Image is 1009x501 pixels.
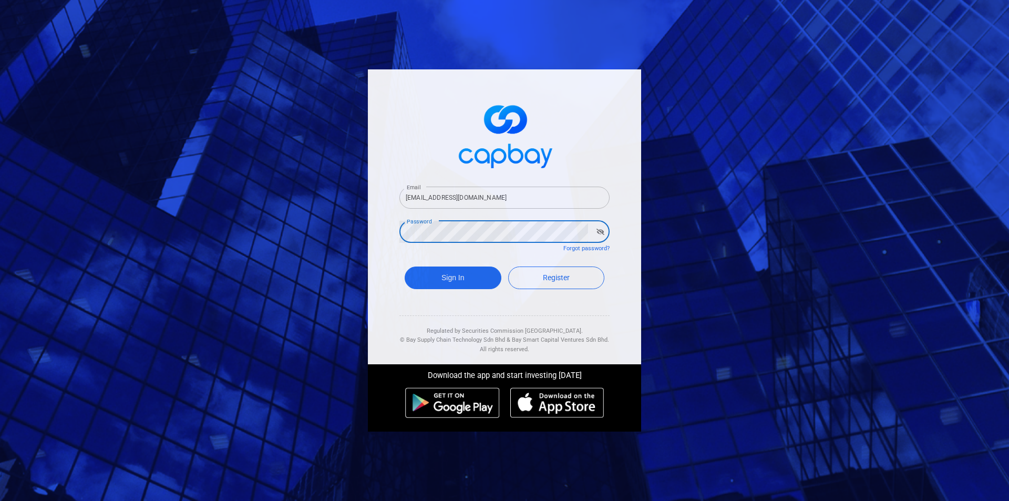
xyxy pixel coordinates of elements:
[407,218,432,226] label: Password
[405,387,500,418] img: android
[543,273,570,282] span: Register
[512,336,609,343] span: Bay Smart Capital Ventures Sdn Bhd.
[452,96,557,174] img: logo
[508,267,605,289] a: Register
[563,245,610,252] a: Forgot password?
[405,267,501,289] button: Sign In
[400,336,505,343] span: © Bay Supply Chain Technology Sdn Bhd
[407,183,420,191] label: Email
[510,387,604,418] img: ios
[360,364,649,382] div: Download the app and start investing [DATE]
[399,316,610,354] div: Regulated by Securities Commission [GEOGRAPHIC_DATA]. & All rights reserved.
